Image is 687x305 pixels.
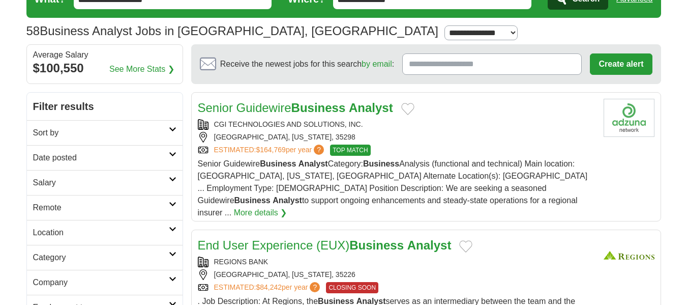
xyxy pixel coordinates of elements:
a: End User Experience (EUX)Business Analyst [198,238,452,252]
a: Company [27,270,183,295]
a: See More Stats ❯ [109,63,174,75]
a: Location [27,220,183,245]
span: $164,769 [256,146,285,154]
span: $84,242 [256,283,282,291]
h2: Salary [33,177,169,189]
strong: Business [234,196,271,205]
a: Date posted [27,145,183,170]
h2: Sort by [33,127,169,139]
a: Remote [27,195,183,220]
a: Sort by [27,120,183,145]
strong: Analyst [273,196,302,205]
h2: Remote [33,202,169,214]
h2: Company [33,276,169,289]
h2: Category [33,252,169,264]
strong: Analyst [349,101,393,115]
span: ? [310,282,320,292]
img: CGI Technologies and Solutions logo [604,99,654,137]
button: Add to favorite jobs [401,103,414,115]
strong: Business [291,101,346,115]
h2: Date posted [33,152,169,164]
strong: Analyst [298,159,328,168]
span: Senior Guidewire Category: Analysis (functional and technical) Main location: [GEOGRAPHIC_DATA], ... [198,159,588,217]
a: Senior GuidewireBusiness Analyst [198,101,393,115]
a: ESTIMATED:$164,769per year? [214,145,326,156]
img: Regions Bank logo [604,236,654,274]
strong: Business [363,159,399,168]
span: CLOSING SOON [326,282,378,293]
h1: Business Analyst Jobs in [GEOGRAPHIC_DATA], [GEOGRAPHIC_DATA] [26,24,439,38]
div: Average Salary [33,51,176,59]
span: Receive the newest jobs for this search : [220,58,394,70]
button: Add to favorite jobs [459,240,472,253]
div: [GEOGRAPHIC_DATA], [US_STATE], 35226 [198,269,595,280]
strong: Business [349,238,404,252]
a: ESTIMATED:$84,242per year? [214,282,322,293]
button: Create alert [590,53,652,75]
a: Category [27,245,183,270]
strong: Analyst [407,238,452,252]
h2: Location [33,227,169,239]
a: CGI TECHNOLOGIES AND SOLUTIONS, INC. [214,120,363,128]
div: $100,550 [33,59,176,77]
a: REGIONS BANK [214,258,268,266]
span: ? [314,145,324,155]
strong: Business [260,159,296,168]
span: TOP MATCH [330,145,370,156]
a: More details ❯ [234,207,287,219]
a: by email [362,60,392,68]
span: 58 [26,22,40,40]
div: [GEOGRAPHIC_DATA], [US_STATE], 35298 [198,132,595,143]
a: Salary [27,170,183,195]
h2: Filter results [27,93,183,120]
